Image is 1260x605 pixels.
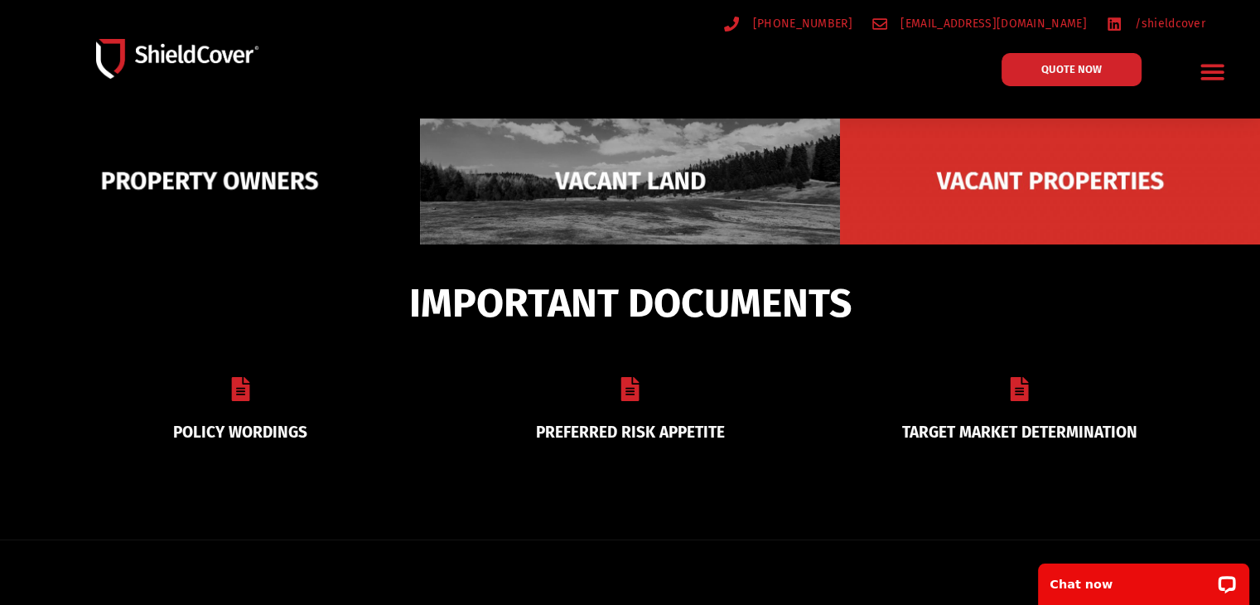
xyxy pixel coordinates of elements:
span: /shieldcover [1131,13,1205,34]
span: [PHONE_NUMBER] [749,13,852,34]
span: [EMAIL_ADDRESS][DOMAIN_NAME] [896,13,1086,34]
img: Vacant Land liability cover [420,79,840,283]
iframe: LiveChat chat widget [1027,553,1260,605]
a: PREFERRED RISK APPETITE [535,423,724,442]
a: POLICY WORDINGS [173,423,307,442]
a: /shieldcover [1107,13,1205,34]
a: [PHONE_NUMBER] [724,13,852,34]
span: IMPORTANT DOCUMENTS [409,288,852,319]
span: QUOTE NOW [1041,64,1102,75]
img: Shield-Cover-Underwriting-Australia-logo-full [96,39,258,79]
a: QUOTE NOW [1002,53,1142,86]
a: [EMAIL_ADDRESS][DOMAIN_NAME] [872,13,1087,34]
div: Menu Toggle [1193,52,1232,91]
a: TARGET MARKET DETERMINATION [902,423,1137,442]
